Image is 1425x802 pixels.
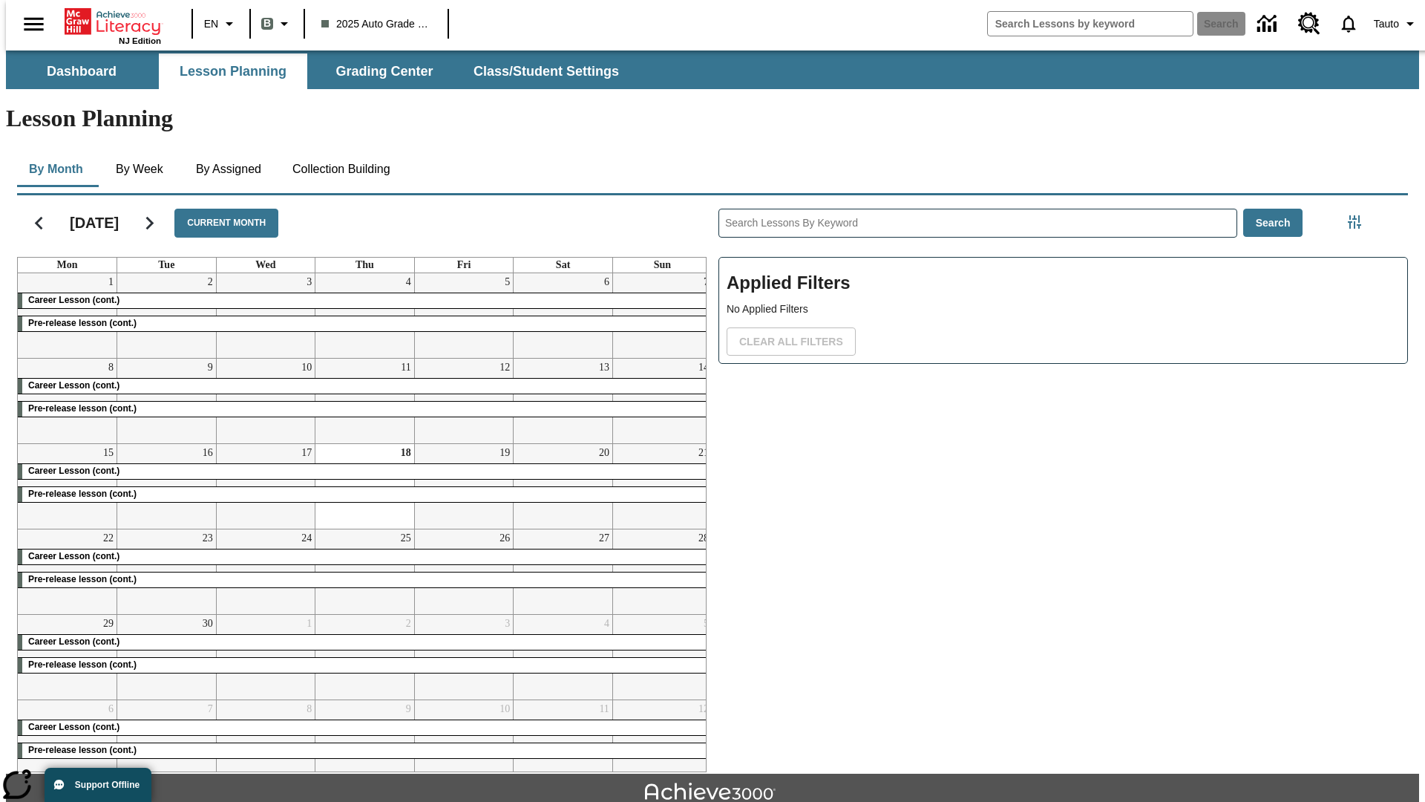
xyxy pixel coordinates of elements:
[252,258,278,273] a: Wednesday
[28,403,137,414] span: Pre-release lesson (cont.)
[54,258,81,273] a: Monday
[304,700,315,718] a: October 8, 2025
[18,615,117,700] td: September 29, 2025
[1329,4,1368,43] a: Notifications
[117,273,217,359] td: September 2, 2025
[5,189,707,772] div: Calendar
[596,529,612,547] a: September 27, 2025
[65,7,161,36] a: Home
[315,615,415,700] td: October 2, 2025
[18,700,117,786] td: October 6, 2025
[18,720,712,735] div: Career Lesson (cont.)
[102,151,177,187] button: By Week
[45,768,151,802] button: Support Offline
[17,151,95,187] button: By Month
[117,615,217,700] td: September 30, 2025
[28,551,119,561] span: Career Lesson (cont.)
[298,444,315,462] a: September 17, 2025
[462,53,631,89] button: Class/Student Settings
[117,700,217,786] td: October 7, 2025
[1340,207,1369,237] button: Filters Side menu
[988,12,1193,36] input: search field
[310,53,459,89] button: Grading Center
[502,615,513,633] a: October 3, 2025
[403,273,414,291] a: September 4, 2025
[497,700,513,718] a: October 10, 2025
[414,273,514,359] td: September 5, 2025
[65,5,161,45] div: Home
[1374,16,1399,32] span: Tauto
[119,36,161,45] span: NJ Edition
[1368,10,1425,37] button: Profile/Settings
[514,529,613,615] td: September 27, 2025
[155,258,177,273] a: Tuesday
[414,615,514,700] td: October 3, 2025
[18,464,712,479] div: Career Lesson (cont.)
[454,258,474,273] a: Friday
[315,529,415,615] td: September 25, 2025
[117,444,217,529] td: September 16, 2025
[701,615,712,633] a: October 5, 2025
[1248,4,1289,45] a: Data Center
[414,359,514,444] td: September 12, 2025
[701,273,712,291] a: September 7, 2025
[197,10,245,37] button: Language: EN, Select a language
[100,444,117,462] a: September 15, 2025
[70,214,119,232] h2: [DATE]
[204,16,218,32] span: EN
[18,444,117,529] td: September 15, 2025
[6,53,632,89] div: SubNavbar
[28,722,119,732] span: Career Lesson (cont.)
[612,444,712,529] td: September 21, 2025
[216,700,315,786] td: October 8, 2025
[18,487,712,502] div: Pre-release lesson (cont.)
[117,529,217,615] td: September 23, 2025
[200,615,216,633] a: September 30, 2025
[612,700,712,786] td: October 12, 2025
[601,615,612,633] a: October 4, 2025
[403,615,414,633] a: October 2, 2025
[200,444,216,462] a: September 16, 2025
[514,444,613,529] td: September 20, 2025
[1243,209,1303,238] button: Search
[695,359,712,376] a: September 14, 2025
[414,529,514,615] td: September 26, 2025
[612,615,712,700] td: October 5, 2025
[398,359,413,376] a: September 11, 2025
[596,359,612,376] a: September 13, 2025
[47,63,117,80] span: Dashboard
[117,359,217,444] td: September 9, 2025
[514,615,613,700] td: October 4, 2025
[75,780,140,790] span: Support Offline
[180,63,286,80] span: Lesson Planning
[18,529,117,615] td: September 22, 2025
[18,635,712,650] div: Career Lesson (cont.)
[216,615,315,700] td: October 1, 2025
[514,359,613,444] td: September 13, 2025
[7,53,156,89] button: Dashboard
[12,2,56,46] button: Open side menu
[514,273,613,359] td: September 6, 2025
[28,659,137,670] span: Pre-release lesson (cont.)
[105,700,117,718] a: October 6, 2025
[18,402,712,417] div: Pre-release lesson (cont.)
[304,615,315,633] a: October 1, 2025
[695,529,712,547] a: September 28, 2025
[398,529,414,547] a: September 25, 2025
[353,258,377,273] a: Thursday
[335,63,433,80] span: Grading Center
[612,529,712,615] td: September 28, 2025
[100,529,117,547] a: September 22, 2025
[695,444,712,462] a: September 21, 2025
[216,359,315,444] td: September 10, 2025
[28,466,119,476] span: Career Lesson (cont.)
[216,273,315,359] td: September 3, 2025
[205,359,216,376] a: September 9, 2025
[502,273,513,291] a: September 5, 2025
[1289,4,1329,44] a: Resource Center, Will open in new tab
[304,273,315,291] a: September 3, 2025
[497,529,513,547] a: September 26, 2025
[315,444,415,529] td: September 18, 2025
[18,293,712,308] div: Career Lesson (cont.)
[321,16,431,32] span: 2025 Auto Grade 1 B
